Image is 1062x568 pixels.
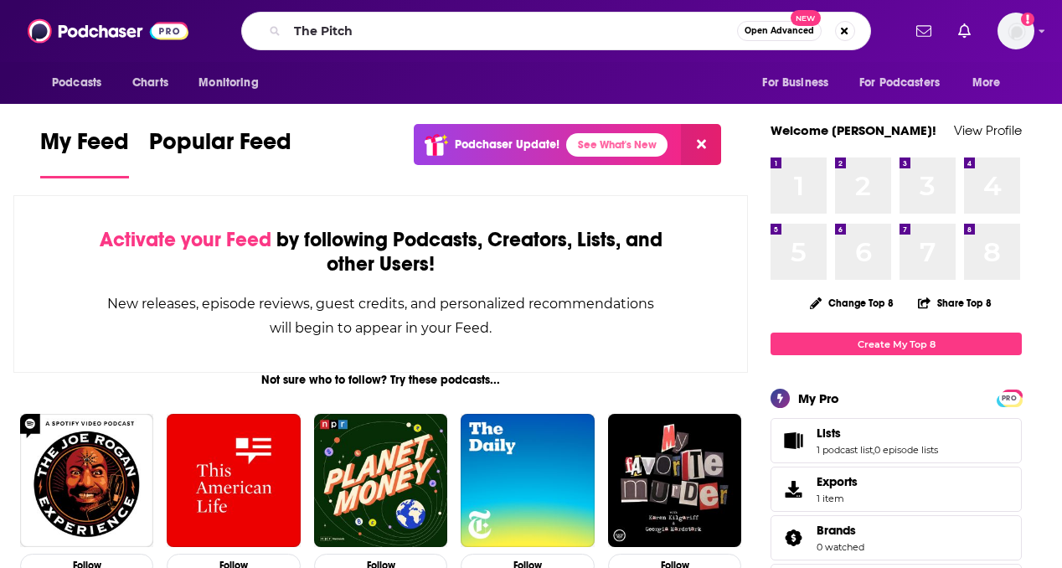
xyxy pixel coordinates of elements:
button: Open AdvancedNew [737,21,822,41]
a: My Feed [40,127,129,178]
button: open menu [961,67,1022,99]
span: More [972,71,1001,95]
a: Popular Feed [149,127,291,178]
button: Change Top 8 [800,292,904,313]
a: 0 watched [817,541,864,553]
button: Show profile menu [998,13,1034,49]
span: PRO [999,392,1019,405]
a: PRO [999,391,1019,404]
span: Activate your Feed [100,227,271,252]
div: My Pro [798,390,839,406]
div: by following Podcasts, Creators, Lists, and other Users! [98,228,663,276]
a: Create My Top 8 [771,333,1022,355]
span: Monitoring [198,71,258,95]
span: , [873,444,874,456]
img: User Profile [998,13,1034,49]
span: Exports [776,478,810,501]
button: open menu [848,67,964,99]
a: Show notifications dropdown [951,17,977,45]
span: 1 item [817,493,858,504]
span: Popular Feed [149,127,291,166]
a: Welcome [PERSON_NAME]! [771,122,936,138]
a: Brands [817,523,864,538]
button: open menu [750,67,849,99]
span: Exports [817,474,858,489]
span: New [791,10,821,26]
button: open menu [40,67,123,99]
input: Search podcasts, credits, & more... [287,18,737,44]
a: Exports [771,467,1022,512]
a: Lists [776,429,810,452]
span: Brands [771,515,1022,560]
div: Search podcasts, credits, & more... [241,12,871,50]
span: Charts [132,71,168,95]
img: My Favorite Murder with Karen Kilgariff and Georgia Hardstark [608,414,741,547]
p: Podchaser Update! [455,137,559,152]
span: Lists [771,418,1022,463]
span: For Business [762,71,828,95]
a: Charts [121,67,178,99]
span: My Feed [40,127,129,166]
span: Podcasts [52,71,101,95]
img: Planet Money [314,414,447,547]
button: Share Top 8 [917,287,992,319]
span: For Podcasters [859,71,940,95]
img: Podchaser - Follow, Share and Rate Podcasts [28,15,188,47]
a: Lists [817,426,938,441]
a: Brands [776,526,810,550]
a: View Profile [954,122,1022,138]
div: New releases, episode reviews, guest credits, and personalized recommendations will begin to appe... [98,292,663,340]
a: Show notifications dropdown [910,17,938,45]
span: Logged in as Bobhunt28 [998,13,1034,49]
svg: Add a profile image [1021,13,1034,26]
span: Lists [817,426,841,441]
span: Brands [817,523,856,538]
a: See What's New [566,133,668,157]
img: The Daily [461,414,594,547]
div: Not sure who to follow? Try these podcasts... [13,373,748,387]
a: 1 podcast list [817,444,873,456]
img: This American Life [167,414,300,547]
a: 0 episode lists [874,444,938,456]
img: The Joe Rogan Experience [20,414,153,547]
span: Open Advanced [745,27,814,35]
button: open menu [187,67,280,99]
